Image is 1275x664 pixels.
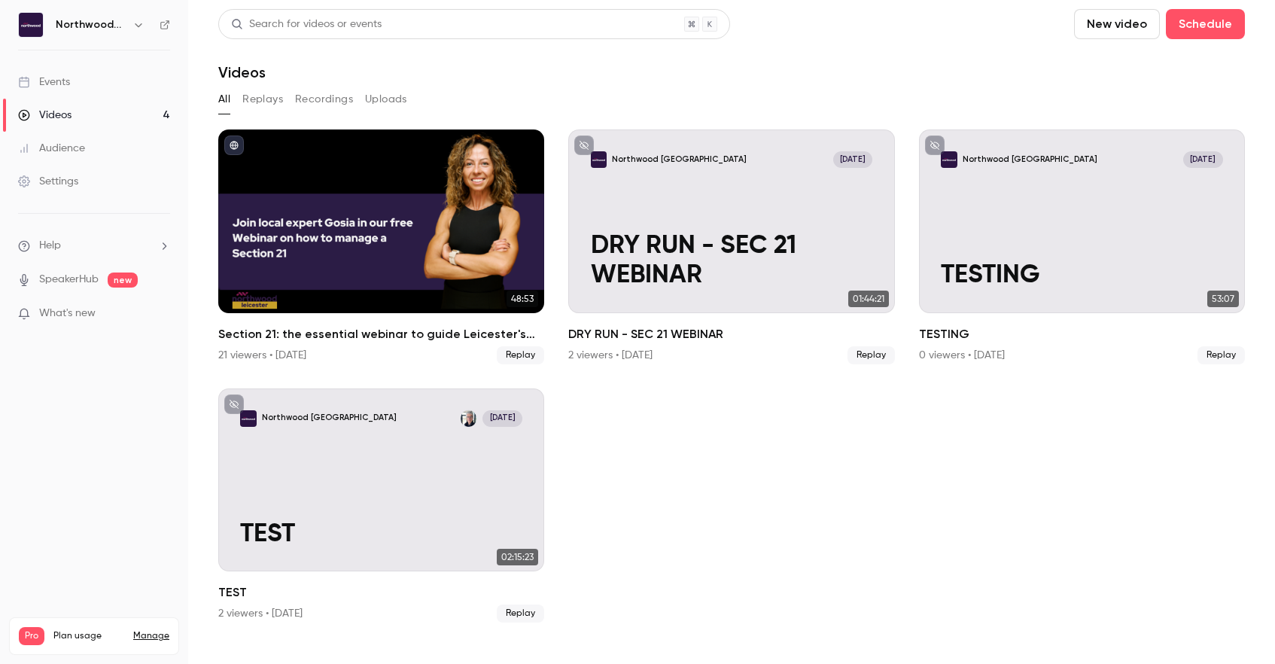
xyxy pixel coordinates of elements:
div: Audience [18,141,85,156]
span: Help [39,238,61,254]
span: [DATE] [1183,151,1223,168]
div: 2 viewers • [DATE] [218,606,303,621]
span: 02:15:23 [497,549,538,565]
img: TEST [240,410,257,427]
li: TEST [218,388,544,623]
button: unpublished [925,136,945,155]
div: Search for videos or events [231,17,382,32]
div: 0 viewers • [DATE] [919,348,1005,363]
iframe: Noticeable Trigger [152,307,170,321]
p: TESTING [941,261,1223,291]
a: TESTINGNorthwood [GEOGRAPHIC_DATA][DATE]TESTING53:07TESTING0 viewers • [DATE]Replay [919,129,1245,364]
button: Schedule [1166,9,1245,39]
a: Manage [133,630,169,642]
span: Replay [847,346,895,364]
span: [DATE] [833,151,873,168]
a: TESTNorthwood [GEOGRAPHIC_DATA]Andy McGarrick[DATE]TEST02:15:23TEST2 viewers • [DATE]Replay [218,388,544,623]
h2: Section 21: the essential webinar to guide Leicester's landlords [218,325,544,343]
span: Pro [19,627,44,645]
ul: Videos [218,129,1245,623]
button: Replays [242,87,283,111]
button: unpublished [224,394,244,414]
li: DRY RUN - SEC 21 WEBINAR [568,129,894,364]
h2: TESTING [919,325,1245,343]
h2: TEST [218,583,544,602]
span: 01:44:21 [848,291,889,307]
span: Replay [497,346,544,364]
h1: Videos [218,63,266,81]
a: SpeakerHub [39,272,99,288]
div: 21 viewers • [DATE] [218,348,306,363]
div: Videos [18,108,72,123]
p: Northwood [GEOGRAPHIC_DATA] [262,413,397,424]
button: Recordings [295,87,353,111]
div: Settings [18,174,78,189]
span: 53:07 [1207,291,1239,307]
span: Replay [497,605,544,623]
button: New video [1074,9,1160,39]
section: Videos [218,9,1245,655]
span: new [108,273,138,288]
span: What's new [39,306,96,321]
span: [DATE] [482,410,522,427]
h6: Northwood [GEOGRAPHIC_DATA] [56,17,126,32]
button: published [224,136,244,155]
span: 48:53 [507,291,538,307]
button: Uploads [365,87,407,111]
a: 48:53Section 21: the essential webinar to guide Leicester's landlords21 viewers • [DATE]Replay [218,129,544,364]
p: Northwood [GEOGRAPHIC_DATA] [612,154,747,166]
button: unpublished [574,136,594,155]
li: Section 21: the essential webinar to guide Leicester's landlords [218,129,544,364]
div: 2 viewers • [DATE] [568,348,653,363]
li: TESTING [919,129,1245,364]
li: help-dropdown-opener [18,238,170,254]
p: Northwood [GEOGRAPHIC_DATA] [963,154,1097,166]
h2: DRY RUN - SEC 21 WEBINAR [568,325,894,343]
p: TEST [240,520,522,550]
button: All [218,87,230,111]
img: TESTING [941,151,957,168]
span: Replay [1197,346,1245,364]
img: Andy McGarrick [461,410,477,427]
p: DRY RUN - SEC 21 WEBINAR [591,232,873,291]
span: Plan usage [53,630,124,642]
img: Northwood Leicester [19,13,43,37]
img: DRY RUN - SEC 21 WEBINAR [591,151,607,168]
a: DRY RUN - SEC 21 WEBINARNorthwood [GEOGRAPHIC_DATA][DATE]DRY RUN - SEC 21 WEBINAR01:44:21DRY RUN ... [568,129,894,364]
div: Events [18,75,70,90]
